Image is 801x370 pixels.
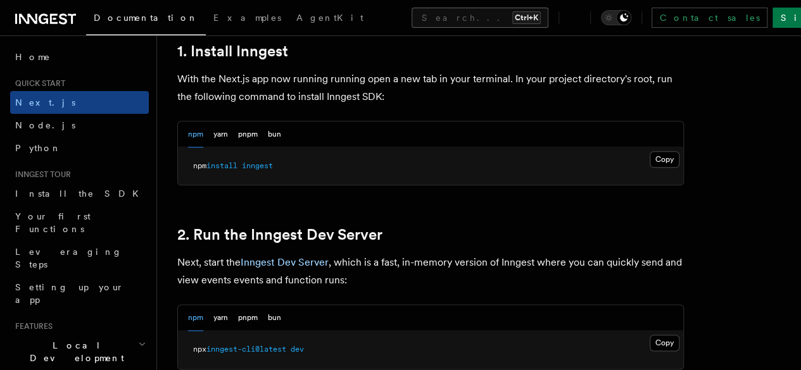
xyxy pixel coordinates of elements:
[10,334,149,369] button: Local Development
[242,161,273,170] span: inngest
[601,10,631,25] button: Toggle dark mode
[10,321,53,331] span: Features
[15,282,124,305] span: Setting up your app
[15,120,75,130] span: Node.js
[86,4,206,35] a: Documentation
[10,170,71,180] span: Inngest tour
[213,305,228,331] button: yarn
[193,161,206,170] span: npm
[213,13,281,23] span: Examples
[268,121,281,147] button: bun
[10,182,149,205] a: Install the SDK
[15,51,51,63] span: Home
[238,121,258,147] button: pnpm
[412,8,548,28] button: Search...Ctrl+K
[10,240,149,276] a: Leveraging Steps
[10,78,65,89] span: Quick start
[652,8,767,28] a: Contact sales
[10,339,138,364] span: Local Development
[650,151,679,168] button: Copy
[206,4,289,34] a: Examples
[206,345,286,354] span: inngest-cli@latest
[177,42,288,60] a: 1. Install Inngest
[177,254,684,289] p: Next, start the , which is a fast, in-memory version of Inngest where you can quickly send and vi...
[289,4,371,34] a: AgentKit
[15,143,61,153] span: Python
[10,46,149,68] a: Home
[650,335,679,351] button: Copy
[291,345,304,354] span: dev
[512,11,541,24] kbd: Ctrl+K
[213,121,228,147] button: yarn
[177,70,684,106] p: With the Next.js app now running running open a new tab in your terminal. In your project directo...
[15,188,146,199] span: Install the SDK
[15,211,91,234] span: Your first Functions
[188,305,203,331] button: npm
[193,345,206,354] span: npx
[238,305,258,331] button: pnpm
[10,276,149,311] a: Setting up your app
[94,13,198,23] span: Documentation
[268,305,281,331] button: bun
[10,205,149,240] a: Your first Functions
[10,91,149,114] a: Next.js
[188,121,203,147] button: npm
[15,97,75,108] span: Next.js
[296,13,363,23] span: AgentKit
[15,247,122,269] span: Leveraging Steps
[206,161,237,170] span: install
[241,256,329,268] a: Inngest Dev Server
[177,226,382,244] a: 2. Run the Inngest Dev Server
[10,137,149,159] a: Python
[10,114,149,137] a: Node.js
